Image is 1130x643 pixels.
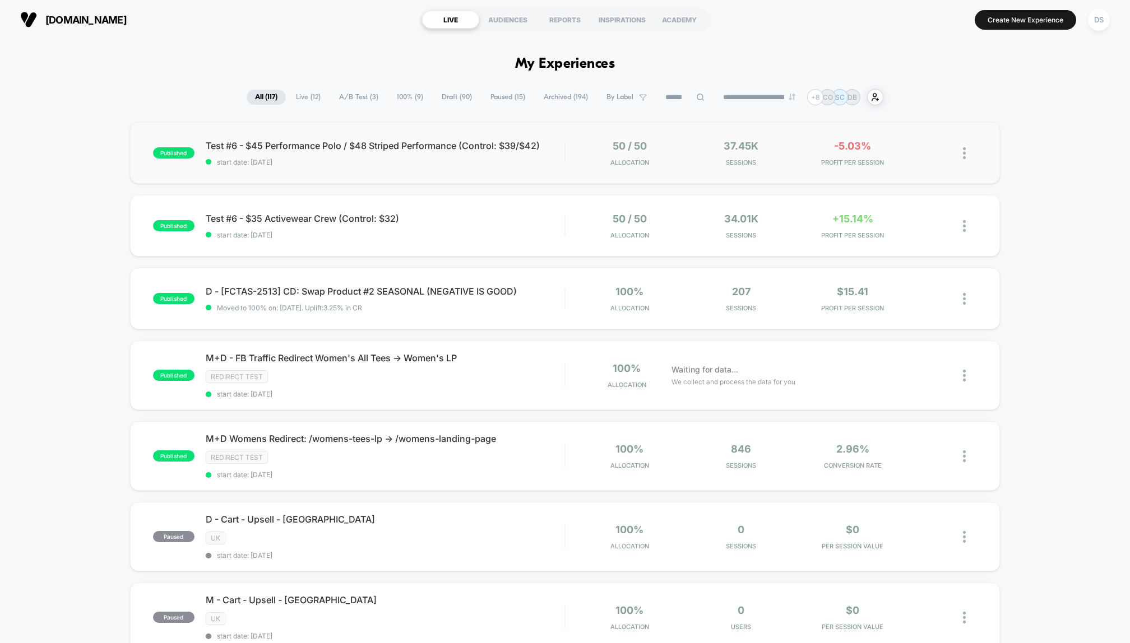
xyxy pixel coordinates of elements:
[206,451,268,464] span: Redirect Test
[515,56,615,72] h1: My Experiences
[247,90,286,105] span: All ( 117 )
[688,304,794,312] span: Sessions
[731,443,751,455] span: 846
[732,286,751,297] span: 207
[206,470,564,479] span: start date: [DATE]
[847,93,857,101] p: DB
[153,147,194,159] span: published
[651,11,708,29] div: ACADEMY
[206,231,564,239] span: start date: [DATE]
[206,433,564,444] span: M+D Womens Redirect: /womens-tees-lp -> /womens-landing-page
[823,93,833,101] p: CO
[206,213,564,224] span: Test #6 - $35 Activewear Crew (Control: $32)
[206,390,564,398] span: start date: [DATE]
[153,220,194,231] span: published
[206,612,225,625] span: UK
[615,524,643,535] span: 100%
[671,376,795,387] span: We collect and process the data for you
[206,514,564,525] span: D - Cart - Upsell - [GEOGRAPHIC_DATA]
[17,11,130,29] button: [DOMAIN_NAME]
[688,231,794,239] span: Sessions
[206,140,564,151] span: Test #6 - $45 Performance Polo / $48 Striped Performance (Control: $39/$42)
[482,90,534,105] span: Paused ( 15 )
[536,11,594,29] div: REPORTS
[1085,8,1113,31] button: DS
[610,542,649,550] span: Allocation
[846,604,859,616] span: $0
[433,90,480,105] span: Draft ( 90 )
[800,462,906,469] span: CONVERSION RATE
[800,623,906,631] span: PER SESSION VALUE
[738,604,744,616] span: 0
[613,362,641,374] span: 100%
[671,364,738,376] span: Waiting for data...
[963,147,966,159] img: close
[422,11,479,29] div: LIVE
[594,11,651,29] div: INSPIRATIONS
[615,443,643,455] span: 100%
[800,159,906,166] span: PROFIT PER SESSION
[331,90,387,105] span: A/B Test ( 3 )
[606,93,633,101] span: By Label
[610,462,649,469] span: Allocation
[615,604,643,616] span: 100%
[153,612,194,623] span: paused
[288,90,329,105] span: Live ( 12 )
[610,159,649,166] span: Allocation
[688,159,794,166] span: Sessions
[688,542,794,550] span: Sessions
[153,450,194,462] span: published
[789,94,795,100] img: end
[206,632,564,640] span: start date: [DATE]
[800,542,906,550] span: PER SESSION VALUE
[388,90,432,105] span: 100% ( 9 )
[535,90,596,105] span: Archived ( 194 )
[807,89,823,105] div: + 8
[724,213,758,225] span: 34.01k
[479,11,536,29] div: AUDIENCES
[836,443,869,455] span: 2.96%
[610,304,649,312] span: Allocation
[963,370,966,381] img: close
[610,623,649,631] span: Allocation
[688,623,794,631] span: Users
[1088,9,1110,31] div: DS
[610,231,649,239] span: Allocation
[837,286,868,297] span: $15.41
[206,352,564,364] span: M+D - FB Traffic Redirect Women's All Tees -> Women's LP
[738,524,744,535] span: 0
[206,532,225,544] span: UK
[608,381,646,389] span: Allocation
[724,140,758,152] span: 37.45k
[206,594,564,605] span: M - Cart - Upsell - [GEOGRAPHIC_DATA]
[217,304,362,312] span: Moved to 100% on: [DATE] . Uplift: 3.25% in CR
[846,524,859,535] span: $0
[613,213,647,225] span: 50 / 50
[800,231,906,239] span: PROFIT PER SESSION
[153,370,194,381] span: published
[963,450,966,462] img: close
[613,140,647,152] span: 50 / 50
[153,531,194,542] span: paused
[206,158,564,166] span: start date: [DATE]
[963,220,966,232] img: close
[832,213,873,225] span: +15.14%
[206,551,564,560] span: start date: [DATE]
[834,140,871,152] span: -5.03%
[153,293,194,304] span: published
[206,286,564,297] span: D - [FCTAS-2513] CD: Swap Product #2 SEASONAL (NEGATIVE IS GOOD)
[963,612,966,623] img: close
[45,14,127,26] span: [DOMAIN_NAME]
[20,11,37,28] img: Visually logo
[963,531,966,543] img: close
[615,286,643,297] span: 100%
[800,304,906,312] span: PROFIT PER SESSION
[206,370,268,383] span: Redirect Test
[688,462,794,469] span: Sessions
[963,293,966,305] img: close
[835,93,845,101] p: SC
[975,10,1076,30] button: Create New Experience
